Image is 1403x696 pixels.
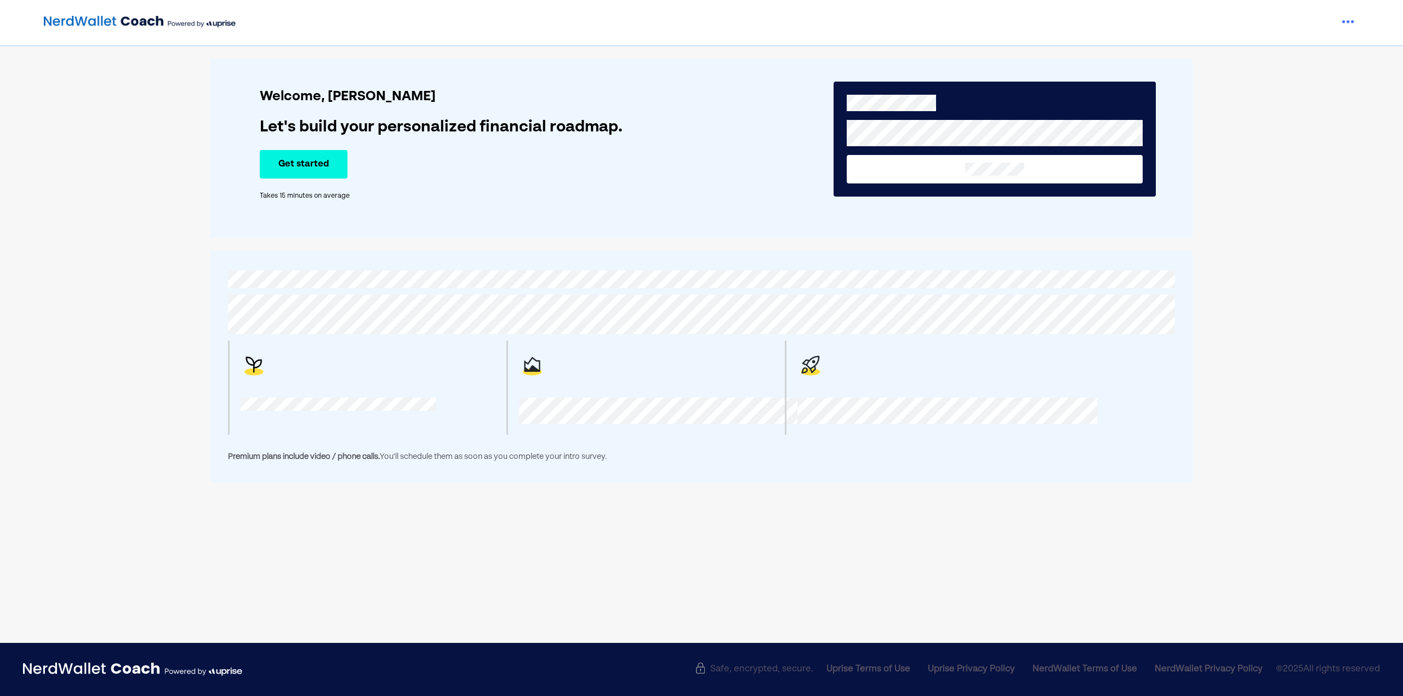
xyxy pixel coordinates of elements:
span: © 2025 All rights reserved [1276,663,1380,676]
span: Premium plans include video / phone calls. [228,453,380,461]
div: Let's build your personalized financial roadmap. [260,118,720,137]
div: Safe, encrypted, secure. [695,663,813,672]
div: NerdWallet Terms of Use [1033,663,1137,676]
div: Welcome, [PERSON_NAME] [260,89,720,105]
button: Get started [260,150,347,179]
div: Uprise Privacy Policy [928,663,1015,676]
div: Takes 15 minutes on average [260,192,720,200]
div: NerdWallet Privacy Policy [1155,663,1263,676]
div: Uprise Terms of Use [826,663,910,676]
div: You'll schedule them as soon as you complete your intro survey. [228,450,1175,463]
